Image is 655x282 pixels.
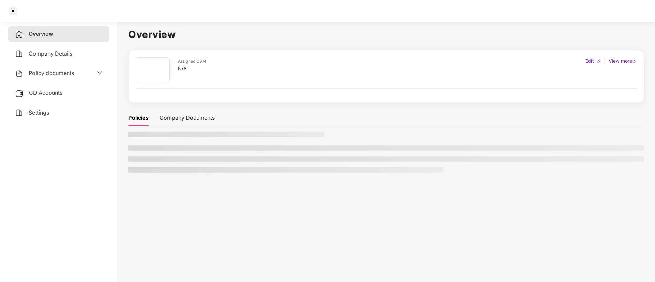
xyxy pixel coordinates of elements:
[29,89,62,96] span: CD Accounts
[159,114,215,122] div: Company Documents
[632,59,637,64] img: rightIcon
[29,30,53,37] span: Overview
[597,59,601,64] img: editIcon
[15,70,23,78] img: svg+xml;base64,PHN2ZyB4bWxucz0iaHR0cDovL3d3dy53My5vcmcvMjAwMC9zdmciIHdpZHRoPSIyNCIgaGVpZ2h0PSIyNC...
[128,114,149,122] div: Policies
[607,57,638,65] div: View more
[29,109,49,116] span: Settings
[97,70,102,76] span: down
[29,70,74,76] span: Policy documents
[15,30,23,39] img: svg+xml;base64,PHN2ZyB4bWxucz0iaHR0cDovL3d3dy53My5vcmcvMjAwMC9zdmciIHdpZHRoPSIyNCIgaGVpZ2h0PSIyNC...
[15,89,24,98] img: svg+xml;base64,PHN2ZyB3aWR0aD0iMjUiIGhlaWdodD0iMjQiIHZpZXdCb3g9IjAgMCAyNSAyNCIgZmlsbD0ibm9uZSIgeG...
[584,57,595,65] div: Edit
[15,50,23,58] img: svg+xml;base64,PHN2ZyB4bWxucz0iaHR0cDovL3d3dy53My5vcmcvMjAwMC9zdmciIHdpZHRoPSIyNCIgaGVpZ2h0PSIyNC...
[603,57,607,65] div: |
[29,50,72,57] span: Company Details
[128,27,644,42] h1: Overview
[15,109,23,117] img: svg+xml;base64,PHN2ZyB4bWxucz0iaHR0cDovL3d3dy53My5vcmcvMjAwMC9zdmciIHdpZHRoPSIyNCIgaGVpZ2h0PSIyNC...
[178,65,206,72] div: N/A
[178,58,206,65] div: Assigned CSM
